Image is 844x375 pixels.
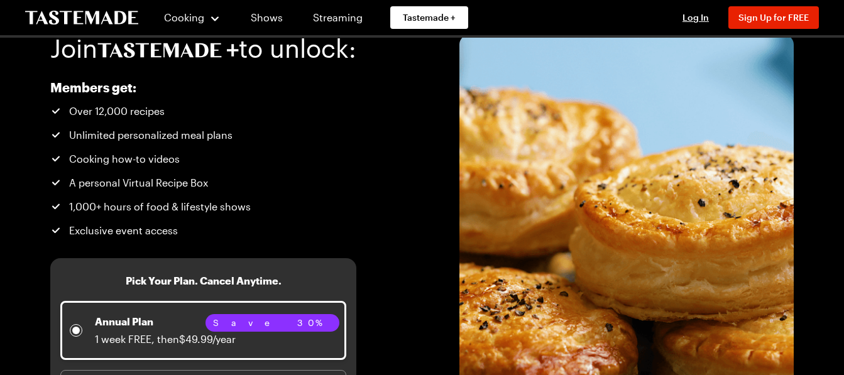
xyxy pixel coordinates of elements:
span: 1,000+ hours of food & lifestyle shows [69,199,251,214]
p: Annual Plan [95,314,236,329]
span: Over 12,000 recipes [69,104,165,119]
span: Sign Up for FREE [738,12,809,23]
span: Log In [682,12,709,23]
span: Tastemade + [403,11,456,24]
span: A personal Virtual Recipe Box [69,175,208,190]
button: Sign Up for FREE [728,6,819,29]
h3: Pick Your Plan. Cancel Anytime. [126,273,282,288]
span: Exclusive event access [69,223,178,238]
span: Cooking how-to videos [69,151,180,166]
span: Unlimited personalized meal plans [69,128,233,143]
button: Log In [671,11,721,24]
ul: Tastemade+ Annual subscription benefits [50,104,332,238]
h2: Members get: [50,80,332,95]
h1: Join to unlock: [50,35,356,62]
span: Save 30% [213,317,332,329]
button: Cooking [163,3,221,33]
a: Tastemade + [390,6,468,29]
span: Cooking [164,11,204,23]
span: 1 week FREE, then $49.99/year [95,333,236,345]
a: To Tastemade Home Page [25,11,138,25]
